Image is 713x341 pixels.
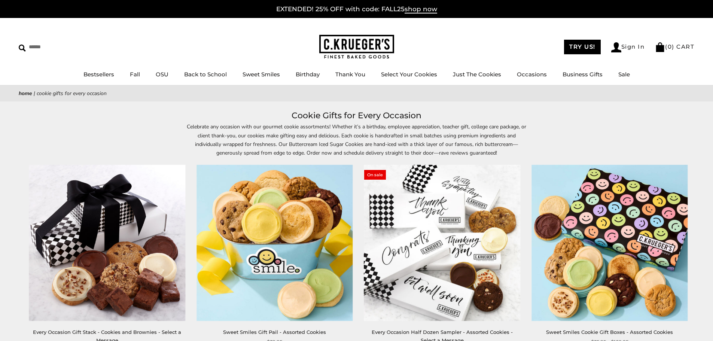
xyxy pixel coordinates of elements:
[364,170,386,180] span: On sale
[655,42,665,52] img: Bag
[19,90,32,97] a: Home
[196,165,353,321] img: Sweet Smiles Gift Pail - Assorted Cookies
[655,43,694,50] a: (0) CART
[564,40,601,54] a: TRY US!
[29,165,185,321] img: Every Occasion Gift Stack - Cookies and Brownies - Select a Message
[618,71,630,78] a: Sale
[276,5,437,13] a: EXTENDED! 25% OFF with code: FALL25shop now
[531,165,688,321] img: Sweet Smiles Cookie Gift Boxes - Assorted Cookies
[34,90,35,97] span: |
[185,122,529,157] p: Celebrate any occasion with our gourmet cookie assortments! Whether it’s a birthday, employee app...
[364,165,520,321] img: Every Occasion Half Dozen Sampler - Assorted Cookies - Select a Message
[19,41,108,53] input: Search
[563,71,603,78] a: Business Gifts
[83,71,114,78] a: Bestsellers
[668,43,672,50] span: 0
[37,90,107,97] span: Cookie Gifts for Every Occasion
[611,42,645,52] a: Sign In
[19,45,26,52] img: Search
[223,329,326,335] a: Sweet Smiles Gift Pail - Assorted Cookies
[611,42,621,52] img: Account
[130,71,140,78] a: Fall
[243,71,280,78] a: Sweet Smiles
[296,71,320,78] a: Birthday
[517,71,547,78] a: Occasions
[546,329,673,335] a: Sweet Smiles Cookie Gift Boxes - Assorted Cookies
[405,5,437,13] span: shop now
[453,71,501,78] a: Just The Cookies
[381,71,437,78] a: Select Your Cookies
[319,35,394,59] img: C.KRUEGER'S
[30,109,683,122] h1: Cookie Gifts for Every Occasion
[335,71,365,78] a: Thank You
[19,89,694,98] nav: breadcrumbs
[156,71,168,78] a: OSU
[184,71,227,78] a: Back to School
